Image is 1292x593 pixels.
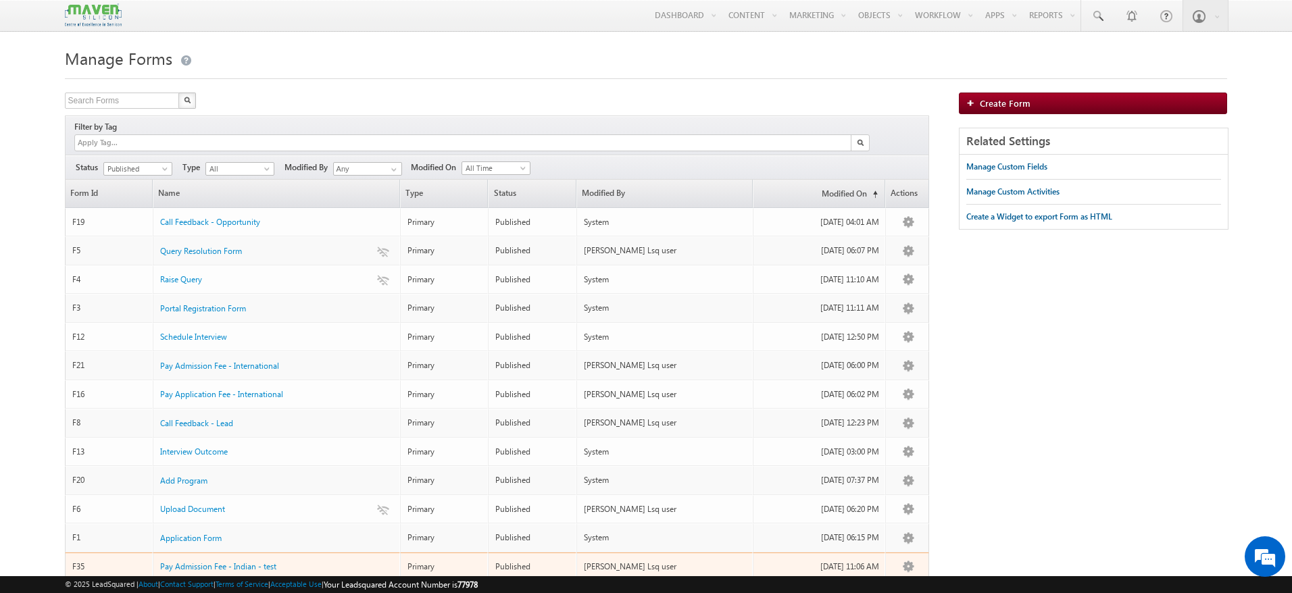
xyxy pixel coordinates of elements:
[495,446,570,458] div: Published
[584,244,747,257] div: [PERSON_NAME] Lsq user
[74,120,122,134] div: Filter by Tag
[139,579,158,588] a: About
[495,302,570,314] div: Published
[401,180,488,207] span: Type
[407,388,482,401] div: Primary
[160,303,246,313] span: Portal Registration Form
[284,161,333,174] span: Modified By
[966,211,1112,223] div: Create a Widget to export Form as HTML
[495,417,570,429] div: Published
[76,137,157,149] input: Apply Tag...
[65,3,122,27] img: Custom Logo
[584,417,747,429] div: [PERSON_NAME] Lsq user
[160,217,260,227] span: Call Feedback - Opportunity
[407,561,482,573] div: Primary
[407,274,482,286] div: Primary
[270,579,322,588] a: Acceptable Use
[160,532,222,544] a: Application Form
[160,579,214,588] a: Contact Support
[153,180,399,207] a: Name
[160,503,225,515] a: Upload Document
[584,216,747,228] div: System
[462,162,526,174] span: All Time
[72,331,147,343] div: F12
[160,274,202,284] span: Raise Query
[160,388,283,401] a: Pay Application Fee - International
[160,417,233,430] a: Call Feedback - Lead
[160,418,233,428] span: Call Feedback - Lead
[407,532,482,544] div: Primary
[65,578,478,591] span: © 2025 LeadSquared | | | | |
[160,360,279,372] a: Pay Admission Fee - International
[160,446,228,457] span: Interview Outcome
[462,161,530,175] a: All Time
[407,359,482,371] div: Primary
[495,216,570,228] div: Published
[760,274,879,286] div: [DATE] 11:10 AM
[103,162,172,176] a: Published
[760,388,879,401] div: [DATE] 06:02 PM
[160,446,228,458] a: Interview Outcome
[160,561,276,573] a: Pay Admission Fee - Indian - test
[72,359,147,371] div: F21
[182,161,205,174] span: Type
[489,180,576,207] span: Status
[184,97,191,103] img: Search
[216,579,268,588] a: Terms of Service
[160,475,207,487] a: Add Program
[495,331,570,343] div: Published
[72,446,147,458] div: F13
[495,503,570,515] div: Published
[160,475,207,486] span: Add Program
[584,302,747,314] div: System
[160,246,242,256] span: Query Resolution Form
[160,533,222,543] span: Application Form
[407,446,482,458] div: Primary
[867,189,878,200] span: (sorted ascending)
[457,579,478,590] span: 77978
[760,561,879,573] div: [DATE] 11:06 AM
[966,186,1060,198] div: Manage Custom Activities
[857,139,864,146] img: Search
[407,417,482,429] div: Primary
[407,302,482,314] div: Primary
[495,274,570,286] div: Published
[206,163,270,175] span: All
[760,302,879,314] div: [DATE] 11:11 AM
[407,474,482,486] div: Primary
[584,503,747,515] div: [PERSON_NAME] Lsq user
[760,503,879,515] div: [DATE] 06:20 PM
[160,245,242,257] a: Query Resolution Form
[160,303,246,315] a: Portal Registration Form
[160,361,279,371] span: Pay Admission Fee - International
[160,561,276,571] span: Pay Admission Fee - Indian - test
[584,331,747,343] div: System
[760,532,879,544] div: [DATE] 06:15 PM
[584,388,747,401] div: [PERSON_NAME] Lsq user
[72,474,147,486] div: F20
[384,163,401,176] a: Show All Items
[411,161,462,174] span: Modified On
[160,504,225,514] span: Upload Document
[760,474,879,486] div: [DATE] 07:37 PM
[980,97,1030,109] span: Create Form
[577,180,752,207] a: Modified By
[495,359,570,371] div: Published
[584,274,747,286] div: System
[72,244,147,257] div: F5
[584,561,747,573] div: [PERSON_NAME] Lsq user
[407,244,482,257] div: Primary
[760,446,879,458] div: [DATE] 03:00 PM
[966,180,1060,204] a: Manage Custom Activities
[205,162,274,176] a: All
[72,302,147,314] div: F3
[584,474,747,486] div: System
[160,331,227,343] a: Schedule Interview
[72,216,147,228] div: F19
[760,331,879,343] div: [DATE] 12:50 PM
[407,503,482,515] div: Primary
[72,274,147,286] div: F4
[760,244,879,257] div: [DATE] 06:07 PM
[495,474,570,486] div: Published
[760,216,879,228] div: [DATE] 04:01 AM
